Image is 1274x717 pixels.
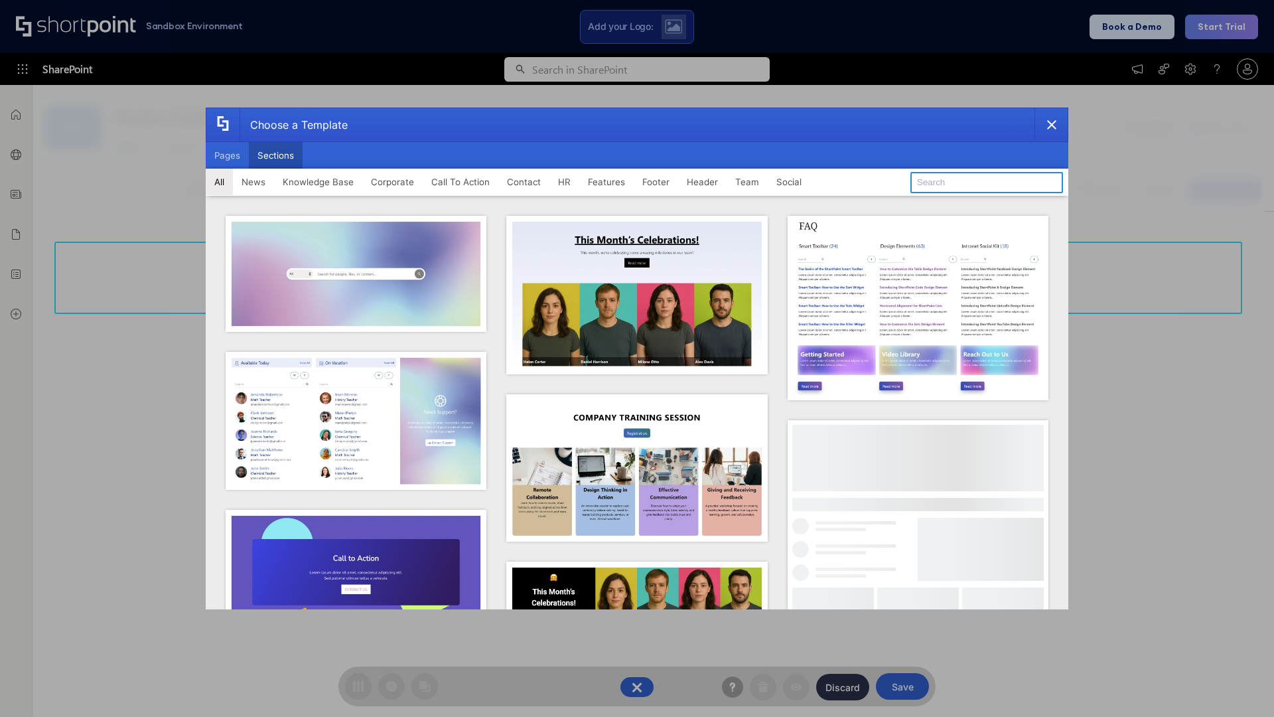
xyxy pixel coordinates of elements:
[240,108,348,141] div: Choose a Template
[249,142,303,169] button: Sections
[206,142,249,169] button: Pages
[634,169,678,195] button: Footer
[362,169,423,195] button: Corporate
[727,169,768,195] button: Team
[206,108,1068,609] div: template selector
[549,169,579,195] button: HR
[1208,653,1274,717] iframe: Chat Widget
[423,169,498,195] button: Call To Action
[206,169,233,195] button: All
[910,172,1063,193] input: Search
[579,169,634,195] button: Features
[233,169,274,195] button: News
[678,169,727,195] button: Header
[274,169,362,195] button: Knowledge Base
[768,169,810,195] button: Social
[498,169,549,195] button: Contact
